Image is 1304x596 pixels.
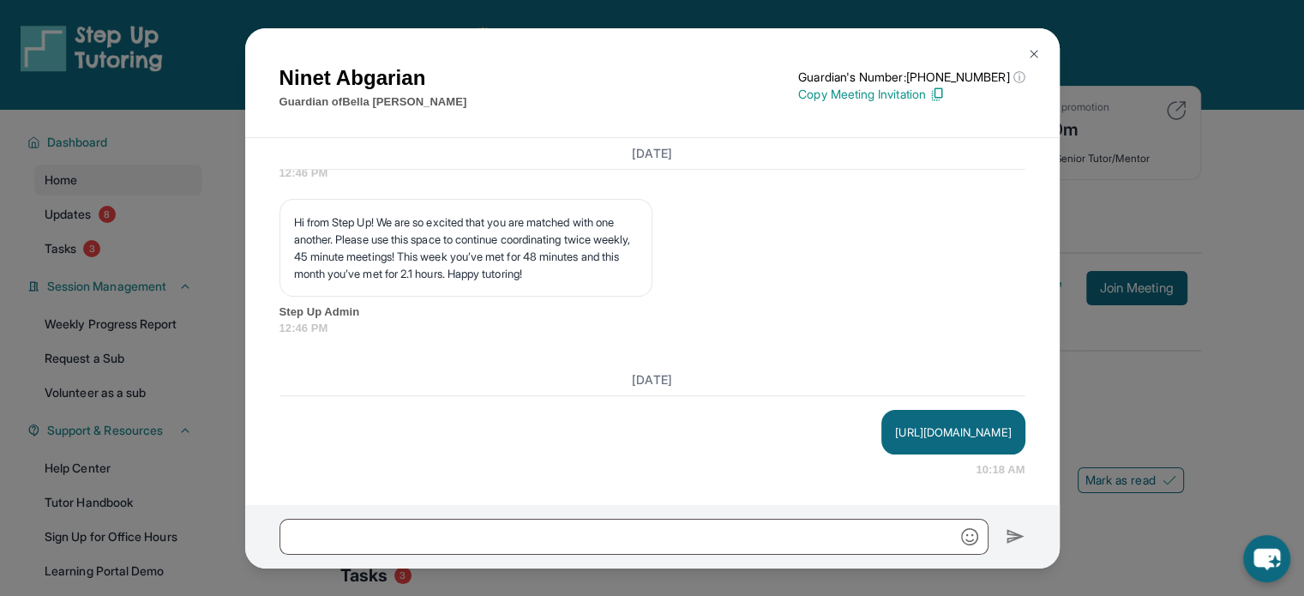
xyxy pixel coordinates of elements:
[279,145,1025,162] h3: [DATE]
[279,320,1025,337] span: 12:46 PM
[1013,69,1025,86] span: ⓘ
[895,424,1011,441] p: [URL][DOMAIN_NAME]
[929,87,945,102] img: Copy Icon
[1243,535,1290,582] button: chat-button
[279,165,1025,182] span: 12:46 PM
[961,528,978,545] img: Emoji
[279,304,1025,321] span: Step Up Admin
[279,93,467,111] p: Guardian of Bella [PERSON_NAME]
[1027,47,1041,61] img: Close Icon
[294,214,638,282] p: Hi from Step Up! We are so excited that you are matched with one another. Please use this space t...
[976,461,1025,479] span: 10:18 AM
[279,63,467,93] h1: Ninet Abgarian
[279,371,1025,388] h3: [DATE]
[798,86,1025,103] p: Copy Meeting Invitation
[1006,527,1025,547] img: Send icon
[798,69,1025,86] p: Guardian's Number: [PHONE_NUMBER]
